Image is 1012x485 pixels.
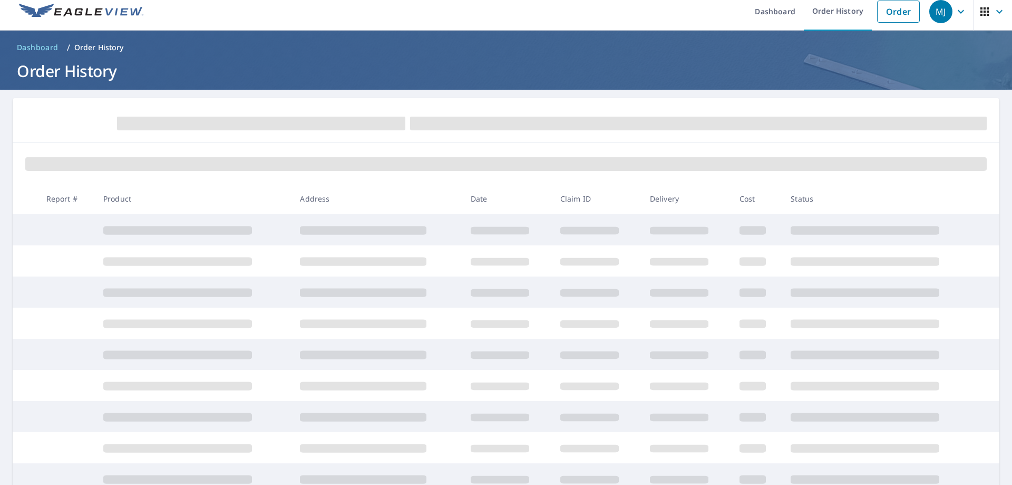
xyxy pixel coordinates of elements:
th: Claim ID [552,183,641,214]
nav: breadcrumb [13,39,999,56]
li: / [67,41,70,54]
span: Dashboard [17,42,59,53]
th: Cost [731,183,783,214]
h1: Order History [13,60,999,82]
th: Status [782,183,979,214]
a: Dashboard [13,39,63,56]
th: Product [95,183,291,214]
img: EV Logo [19,4,143,20]
th: Address [291,183,462,214]
p: Order History [74,42,124,53]
a: Order [877,1,920,23]
th: Delivery [641,183,731,214]
th: Date [462,183,552,214]
th: Report # [38,183,95,214]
